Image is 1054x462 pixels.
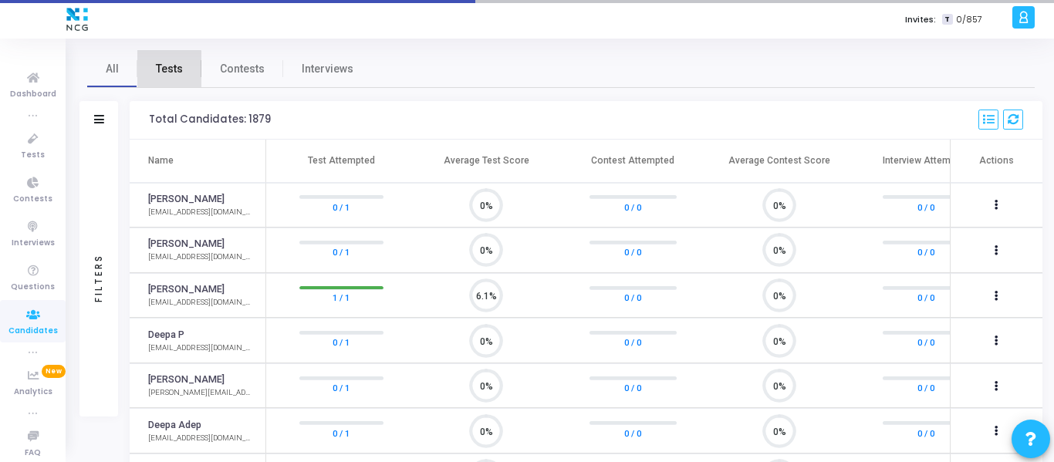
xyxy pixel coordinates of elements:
[148,207,250,218] div: [EMAIL_ADDRESS][DOMAIN_NAME]
[148,282,225,297] a: [PERSON_NAME]
[333,244,350,260] a: 0 / 1
[148,373,225,387] a: [PERSON_NAME]
[148,237,225,251] a: [PERSON_NAME]
[156,61,183,77] span: Tests
[8,325,58,338] span: Candidates
[13,193,52,206] span: Contests
[333,380,350,396] a: 0 / 1
[942,14,952,25] span: T
[21,149,45,162] span: Tests
[917,335,934,350] a: 0 / 0
[917,244,934,260] a: 0 / 0
[624,244,641,260] a: 0 / 0
[11,281,55,294] span: Questions
[148,418,201,433] a: Deepa Adep
[917,380,934,396] a: 0 / 0
[106,61,119,77] span: All
[148,387,250,399] div: [PERSON_NAME][EMAIL_ADDRESS][DOMAIN_NAME]
[148,192,225,207] a: [PERSON_NAME]
[12,237,55,250] span: Interviews
[42,365,66,378] span: New
[25,447,41,460] span: FAQ
[266,140,413,183] th: Test Attempted
[624,290,641,305] a: 0 / 0
[950,140,1042,183] th: Actions
[956,13,982,26] span: 0/857
[624,335,641,350] a: 0 / 0
[148,342,250,354] div: [EMAIL_ADDRESS][DOMAIN_NAME]
[333,425,350,440] a: 0 / 1
[148,153,174,167] div: Name
[148,433,250,444] div: [EMAIL_ADDRESS][DOMAIN_NAME]
[917,199,934,214] a: 0 / 0
[624,380,641,396] a: 0 / 0
[333,199,350,214] a: 0 / 1
[14,386,52,399] span: Analytics
[917,425,934,440] a: 0 / 0
[92,193,106,363] div: Filters
[917,290,934,305] a: 0 / 0
[905,13,936,26] label: Invites:
[62,4,92,35] img: logo
[624,199,641,214] a: 0 / 0
[333,335,350,350] a: 0 / 1
[624,425,641,440] a: 0 / 0
[220,61,265,77] span: Contests
[148,297,250,309] div: [EMAIL_ADDRESS][DOMAIN_NAME]
[559,140,706,183] th: Contest Attempted
[148,328,184,342] a: Deepa P
[853,140,999,183] th: Interview Attempted
[706,140,853,183] th: Average Contest Score
[148,251,250,263] div: [EMAIL_ADDRESS][DOMAIN_NAME]
[333,290,350,305] a: 1 / 1
[413,140,559,183] th: Average Test Score
[10,88,56,101] span: Dashboard
[149,113,271,126] div: Total Candidates: 1879
[302,61,353,77] span: Interviews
